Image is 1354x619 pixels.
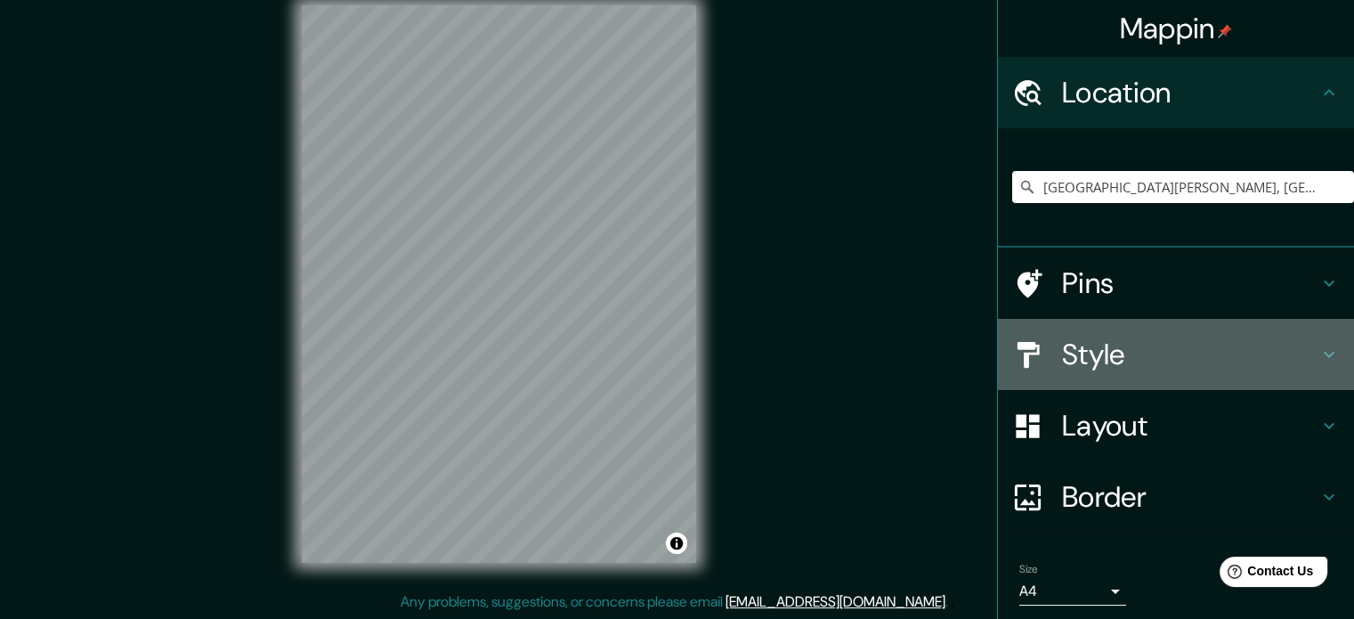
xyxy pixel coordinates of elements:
[726,592,945,611] a: [EMAIL_ADDRESS][DOMAIN_NAME]
[998,461,1354,533] div: Border
[1120,11,1233,46] h4: Mappin
[951,591,954,613] div: .
[1012,171,1354,203] input: Pick your city or area
[998,57,1354,128] div: Location
[998,390,1354,461] div: Layout
[998,319,1354,390] div: Style
[401,591,948,613] p: Any problems, suggestions, or concerns please email .
[1218,24,1232,38] img: pin-icon.png
[1019,562,1038,577] label: Size
[998,248,1354,319] div: Pins
[1062,337,1318,372] h4: Style
[1062,265,1318,301] h4: Pins
[1062,479,1318,515] h4: Border
[1019,577,1126,606] div: A4
[302,5,696,563] canvas: Map
[1196,550,1334,599] iframe: Help widget launcher
[1062,408,1318,444] h4: Layout
[1062,75,1318,110] h4: Location
[666,533,687,554] button: Toggle attribution
[948,591,951,613] div: .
